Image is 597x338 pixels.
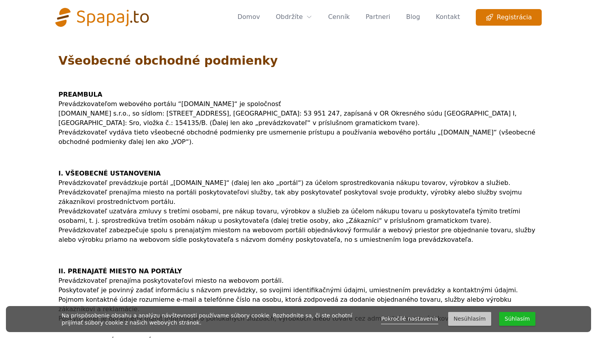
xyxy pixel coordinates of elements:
[276,12,312,22] a: Obdržíte
[58,207,539,226] li: Prevádzkovateľ uzatvára zmluvy s tretími osobami, pre nákup tovaru, výrobkov a služieb za účelom ...
[58,170,161,177] strong: I. VŠEOBECNÉ USTANOVENIA
[58,188,539,207] li: Prevádzkovateľ prenajíma miesto na portáli poskytovateľovi služby, tak aby poskytovateľ poskytova...
[237,9,260,26] a: Domov
[436,9,460,26] a: Kontakt
[366,9,390,26] a: Partneri
[328,9,350,26] a: Cenník
[58,226,539,245] li: Prevádzkovateľ zabezpečuje spolu s prenajatým miestom na webovom portáli objednávkový formulár a ...
[62,312,363,326] div: Na prispôsobenie obsahu a analýzu návštevnosti používame súbory cookie. Rozhodnite sa, či ste och...
[58,295,539,314] li: Pojmom kontaktné údaje rozumieme e-mail a telefónne číslo na osobu, ktorá zodpovedá za dodanie ob...
[55,9,542,25] nav: Global
[58,276,539,286] li: Prevádzkovateľ prenajíma poskytovateľovi miesto na webovom portáli.
[58,178,539,188] li: Prevádzkovateľ prevádzkuje portál „[DOMAIN_NAME]“ (ďalej len ako „portál“) za účelom sprostredkov...
[381,314,438,324] a: Pokročilé nastavenia
[476,9,542,26] a: Registrácia
[58,91,102,98] strong: PREAMBULA
[58,286,539,295] li: Poskytovateľ je povinný zadať informáciu s názvom prevádzky, so svojimi identifikačnými údajmi, u...
[406,9,420,26] a: Blog
[499,312,535,326] button: Súhlasím
[448,312,491,326] button: Nesúhlasím
[58,128,539,156] li: Prevádzkovateľ vydáva tieto všeobecné obchodné podmienky pre usmernenie prístupu a používania web...
[58,99,539,128] li: Prevádzkovateľom webového portálu “[DOMAIN_NAME]“ je spoločnosť [DOMAIN_NAME] s.r.o., so sídlom: ...
[58,267,182,275] strong: II. PRENAJATÉ MIESTO NA PORTÁLY
[486,13,532,22] span: Registrácia
[58,54,539,68] h2: Všeobecné obchodné podmienky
